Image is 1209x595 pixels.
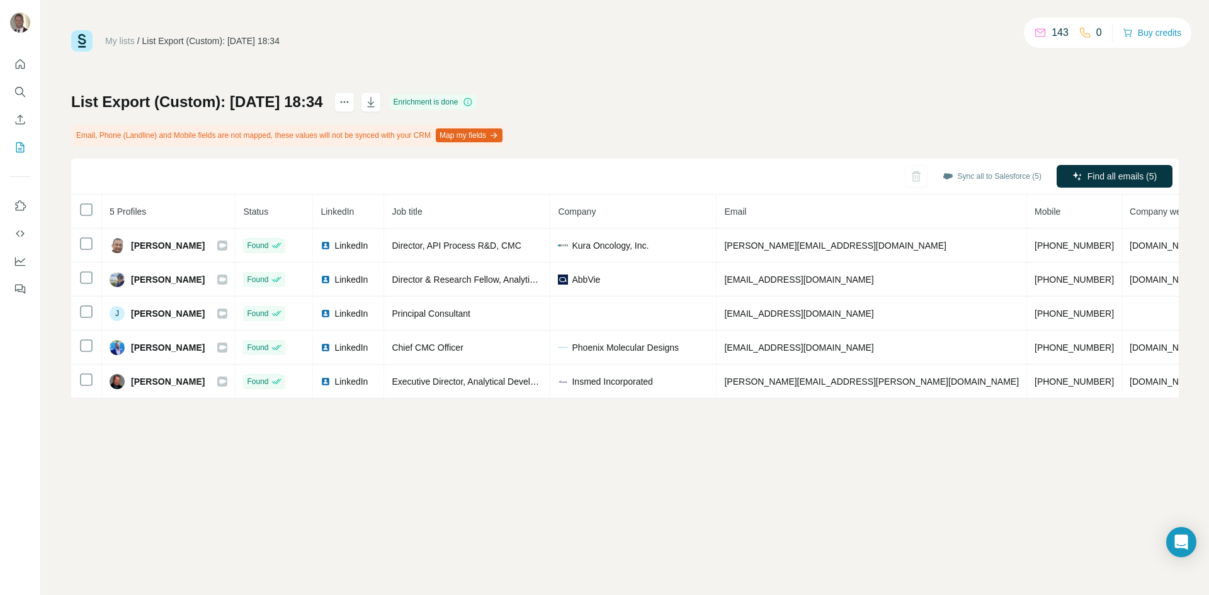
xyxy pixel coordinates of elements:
[10,108,30,131] button: Enrich CSV
[1057,165,1172,188] button: Find all emails (5)
[334,273,368,286] span: LinkedIn
[71,30,93,52] img: Surfe Logo
[724,343,873,353] span: [EMAIL_ADDRESS][DOMAIN_NAME]
[334,341,368,354] span: LinkedIn
[1035,343,1114,353] span: [PHONE_NUMBER]
[71,125,505,146] div: Email, Phone (Landline) and Mobile fields are not mapped, these values will not be synced with yo...
[572,341,679,354] span: Phoenix Molecular Designs
[1035,241,1114,251] span: [PHONE_NUMBER]
[334,92,355,112] button: actions
[934,167,1050,186] button: Sync all to Salesforce (5)
[142,35,280,47] div: List Export (Custom): [DATE] 18:34
[572,273,600,286] span: AbbVie
[1035,207,1060,217] span: Mobile
[724,309,873,319] span: [EMAIL_ADDRESS][DOMAIN_NAME]
[247,308,268,319] span: Found
[558,207,596,217] span: Company
[131,273,205,286] span: [PERSON_NAME]
[558,377,568,387] img: company-logo
[334,239,368,252] span: LinkedIn
[10,222,30,245] button: Use Surfe API
[10,195,30,217] button: Use Surfe on LinkedIn
[392,309,470,319] span: Principal Consultant
[724,377,1019,387] span: [PERSON_NAME][EMAIL_ADDRESS][PERSON_NAME][DOMAIN_NAME]
[1130,343,1200,353] span: [DOMAIN_NAME]
[572,239,649,252] span: Kura Oncology, Inc.
[724,275,873,285] span: [EMAIL_ADDRESS][DOMAIN_NAME]
[247,342,268,353] span: Found
[392,241,521,251] span: Director, API Process R&D, CMC
[436,128,502,142] button: Map my fields
[243,207,268,217] span: Status
[131,375,205,388] span: [PERSON_NAME]
[392,377,628,387] span: Executive Director, Analytical Development & Quality Control
[247,240,268,251] span: Found
[110,374,125,389] img: Avatar
[10,250,30,273] button: Dashboard
[110,207,146,217] span: 5 Profiles
[10,53,30,76] button: Quick start
[1130,241,1200,251] span: [DOMAIN_NAME]
[105,36,135,46] a: My lists
[131,239,205,252] span: [PERSON_NAME]
[1087,170,1157,183] span: Find all emails (5)
[10,81,30,103] button: Search
[1130,377,1200,387] span: [DOMAIN_NAME]
[1096,25,1102,40] p: 0
[1035,309,1114,319] span: [PHONE_NUMBER]
[1123,24,1181,42] button: Buy credits
[392,343,463,353] span: Chief CMC Officer
[321,241,331,251] img: LinkedIn logo
[1035,377,1114,387] span: [PHONE_NUMBER]
[558,343,568,353] img: company-logo
[110,238,125,253] img: Avatar
[1052,25,1069,40] p: 143
[247,274,268,285] span: Found
[321,309,331,319] img: LinkedIn logo
[724,207,746,217] span: Email
[1130,207,1200,217] span: Company website
[1130,275,1200,285] span: [DOMAIN_NAME]
[110,306,125,321] div: J
[321,275,331,285] img: LinkedIn logo
[334,375,368,388] span: LinkedIn
[10,13,30,33] img: Avatar
[131,307,205,320] span: [PERSON_NAME]
[390,94,477,110] div: Enrichment is done
[392,275,788,285] span: Director & Research Fellow, Analytical Development, [GEOGRAPHIC_DATA], [GEOGRAPHIC_DATA]
[392,207,422,217] span: Job title
[247,376,268,387] span: Found
[110,340,125,355] img: Avatar
[321,207,354,217] span: LinkedIn
[1035,275,1114,285] span: [PHONE_NUMBER]
[131,341,205,354] span: [PERSON_NAME]
[110,272,125,287] img: Avatar
[1166,527,1196,557] div: Open Intercom Messenger
[10,278,30,300] button: Feedback
[321,343,331,353] img: LinkedIn logo
[558,241,568,251] img: company-logo
[71,92,323,112] h1: List Export (Custom): [DATE] 18:34
[321,377,331,387] img: LinkedIn logo
[137,35,140,47] li: /
[334,307,368,320] span: LinkedIn
[558,275,568,285] img: company-logo
[572,375,652,388] span: Insmed Incorporated
[10,136,30,159] button: My lists
[724,241,946,251] span: [PERSON_NAME][EMAIL_ADDRESS][DOMAIN_NAME]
